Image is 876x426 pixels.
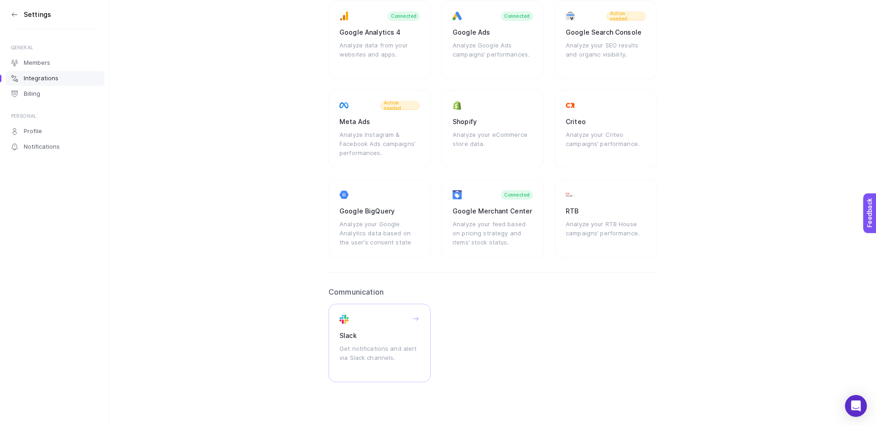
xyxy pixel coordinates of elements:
div: Analyze your Criteo campaigns’ performance. [566,130,646,157]
span: Notifications [24,143,60,151]
div: Analyze data from your websites and apps. [339,41,420,68]
a: Integrations [5,71,104,86]
div: RTB [566,207,646,216]
div: GENERAL [11,44,99,51]
div: Analyze Google Ads campaigns’ performances. [453,41,533,68]
div: Analyze your feed based on pricing strategy and items’ stock status. [453,219,533,247]
a: Billing [5,87,104,101]
div: Connected [391,13,417,19]
span: Integrations [24,75,58,82]
div: Analyze your SEO results and organic visibility. [566,41,646,68]
div: Get notifications and alert via Slack channels. [339,344,420,371]
div: Criteo [566,117,646,126]
div: Meta Ads [339,117,420,126]
div: Analyze Instagram & Facebook Ads campaigns’ performances. [339,130,420,157]
div: Analyze your Google Analytics data based on the user's consent state [339,219,420,247]
span: Action needed [610,10,642,21]
div: Shopify [453,117,533,126]
h2: Communication [328,287,657,296]
div: Google Merchant Center [453,207,533,216]
span: Action needed [384,100,416,111]
a: Profile [5,124,104,139]
div: PERSONAL [11,112,99,119]
div: Open Intercom Messenger [845,395,867,417]
span: Billing [24,90,40,98]
span: Members [24,59,50,67]
div: Google Analytics 4 [339,28,420,37]
div: Slack [339,331,420,340]
span: Feedback [5,3,35,10]
span: Profile [24,128,42,135]
div: Google Search Console [566,28,646,37]
div: Analyze your eCommerce store data. [453,130,533,157]
div: Connected [504,192,530,197]
a: Notifications [5,140,104,154]
div: Connected [504,13,530,19]
div: Analyze your RTB House campaigns’ performance. [566,219,646,247]
a: Members [5,56,104,70]
h3: Settings [24,11,51,18]
div: Google Ads [453,28,533,37]
div: Google BigQuery [339,207,420,216]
